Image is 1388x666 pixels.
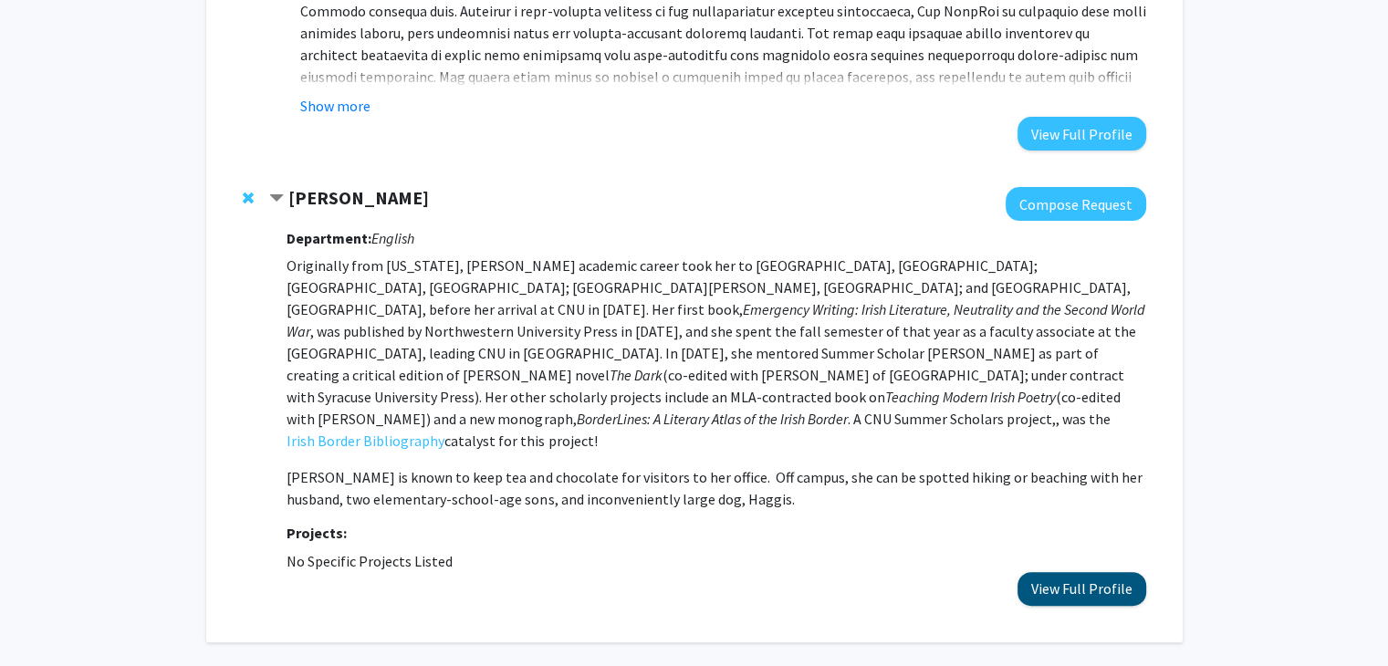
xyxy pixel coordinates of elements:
[287,466,1145,510] p: [PERSON_NAME] is known to keep tea and chocolate for visitors to her office. Off campus, she can ...
[576,410,847,428] em: BorderLines: A Literary Atlas of the Irish Border
[287,255,1145,452] p: Originally from [US_STATE], [PERSON_NAME] academic career took her to [GEOGRAPHIC_DATA], [GEOGRAP...
[300,95,370,117] button: Show more
[14,584,78,652] iframe: Chat
[1018,117,1146,151] button: View Full Profile
[243,191,254,205] span: Remove Anna Teekell from bookmarks
[1018,572,1146,606] button: View Full Profile
[609,366,662,384] em: The Dark
[287,229,371,247] strong: Department:
[1006,187,1146,221] button: Compose Request to Anna Teekell
[287,552,453,570] span: No Specific Projects Listed
[371,229,414,247] i: English
[884,388,1055,406] em: Teaching Modern Irish Poetry
[288,186,429,209] strong: [PERSON_NAME]
[269,192,284,206] span: Contract Anna Teekell Bookmark
[287,430,444,452] a: Irish Border Bibliography
[287,524,347,542] strong: Projects:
